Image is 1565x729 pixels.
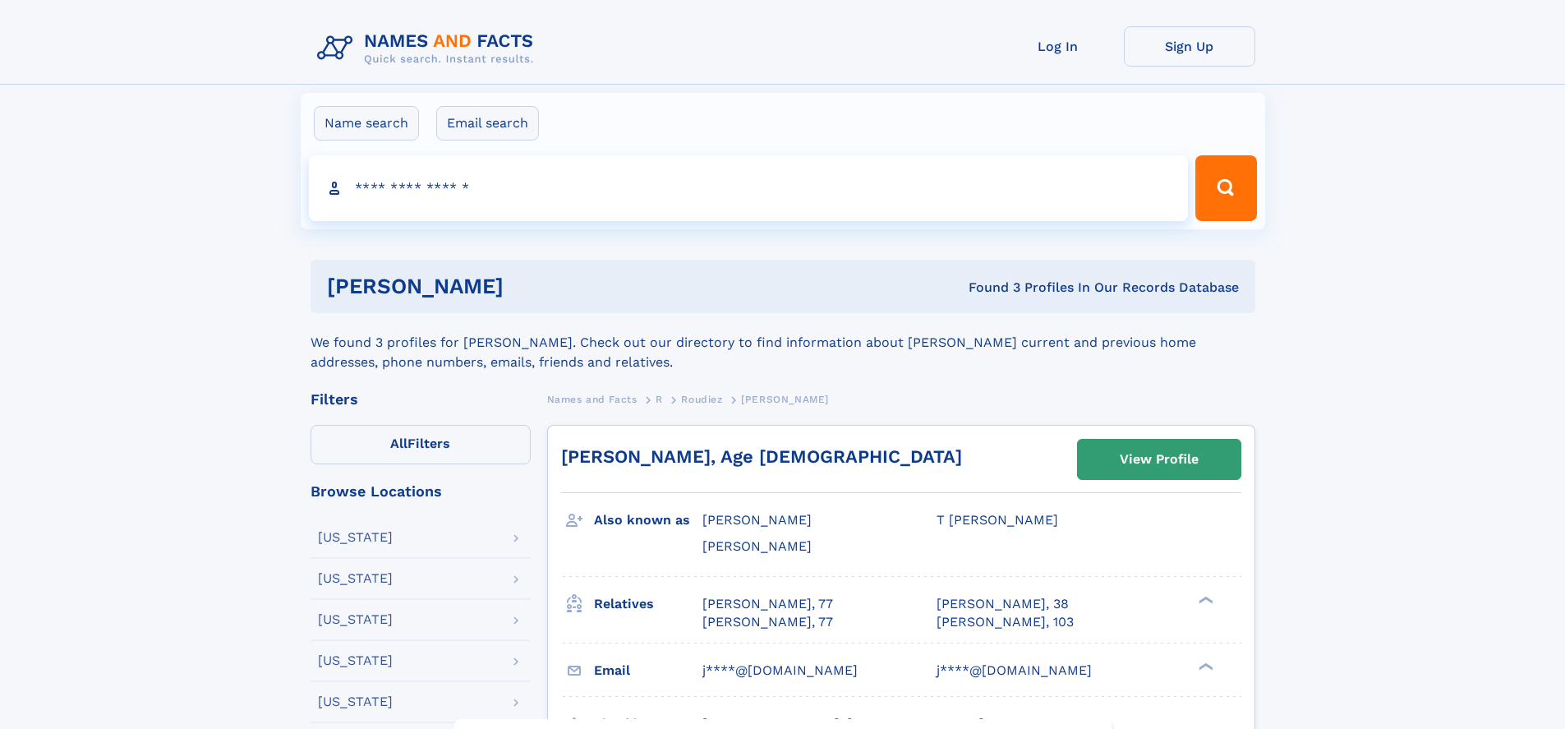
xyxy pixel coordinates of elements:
[309,155,1189,221] input: search input
[314,106,419,141] label: Name search
[1194,661,1214,671] div: ❯
[681,394,722,405] span: Roudiez
[741,394,829,405] span: [PERSON_NAME]
[1194,594,1214,605] div: ❯
[736,279,1239,297] div: Found 3 Profiles In Our Records Database
[561,446,962,467] a: [PERSON_NAME], Age [DEMOGRAPHIC_DATA]
[311,484,531,499] div: Browse Locations
[390,436,407,451] span: All
[594,590,702,618] h3: Relatives
[702,538,812,554] span: [PERSON_NAME]
[311,392,531,407] div: Filters
[1195,155,1256,221] button: Search Button
[318,613,393,626] div: [US_STATE]
[311,26,547,71] img: Logo Names and Facts
[327,276,736,297] h1: [PERSON_NAME]
[937,595,1069,613] a: [PERSON_NAME], 38
[594,657,702,685] h3: Email
[702,595,833,613] a: [PERSON_NAME], 77
[1124,26,1255,67] a: Sign Up
[937,512,1058,528] span: T [PERSON_NAME]
[311,425,531,464] label: Filters
[1120,441,1199,478] div: View Profile
[681,389,722,409] a: Roudiez
[702,512,812,528] span: [PERSON_NAME]
[318,531,393,544] div: [US_STATE]
[702,613,833,631] a: [PERSON_NAME], 77
[594,506,702,534] h3: Also known as
[318,695,393,708] div: [US_STATE]
[318,654,393,667] div: [US_STATE]
[547,389,638,409] a: Names and Facts
[1078,440,1240,479] a: View Profile
[937,613,1074,631] a: [PERSON_NAME], 103
[311,313,1255,372] div: We found 3 profiles for [PERSON_NAME]. Check out our directory to find information about [PERSON_...
[318,572,393,585] div: [US_STATE]
[992,26,1124,67] a: Log In
[436,106,539,141] label: Email search
[656,394,663,405] span: R
[656,389,663,409] a: R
